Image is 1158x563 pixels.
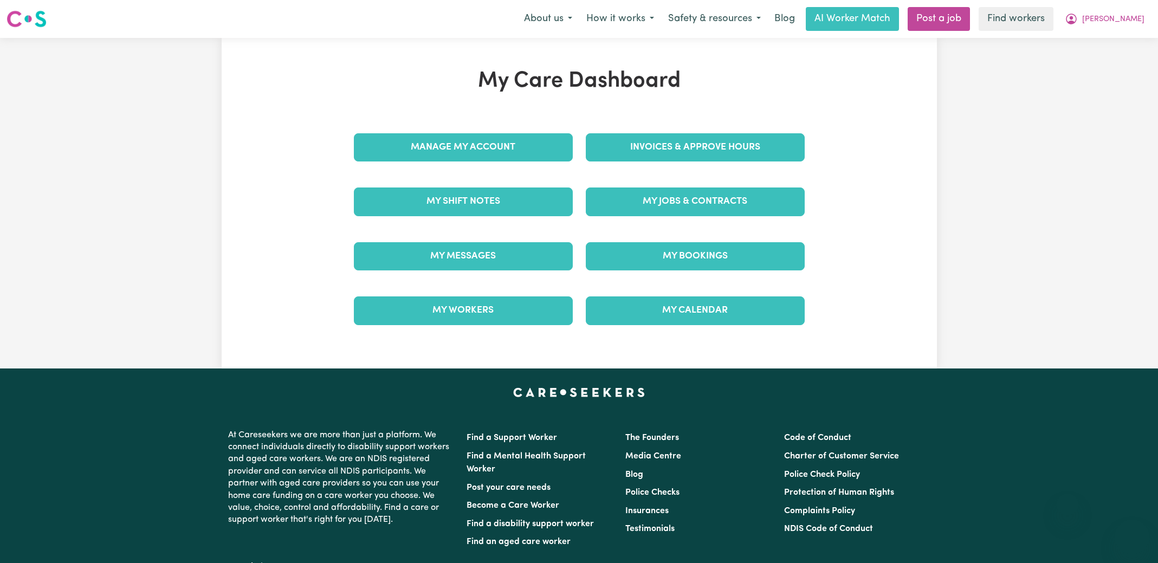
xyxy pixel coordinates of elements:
[354,242,573,270] a: My Messages
[586,133,805,161] a: Invoices & Approve Hours
[467,433,557,442] a: Find a Support Worker
[517,8,579,30] button: About us
[354,187,573,216] a: My Shift Notes
[784,452,899,461] a: Charter of Customer Service
[467,520,594,528] a: Find a disability support worker
[768,7,801,31] a: Blog
[806,7,899,31] a: AI Worker Match
[228,425,454,530] p: At Careseekers we are more than just a platform. We connect individuals directly to disability su...
[625,470,643,479] a: Blog
[784,525,873,533] a: NDIS Code of Conduct
[979,7,1053,31] a: Find workers
[1058,8,1151,30] button: My Account
[661,8,768,30] button: Safety & resources
[1057,494,1078,515] iframe: Close message
[586,187,805,216] a: My Jobs & Contracts
[7,7,47,31] a: Careseekers logo
[908,7,970,31] a: Post a job
[467,452,586,474] a: Find a Mental Health Support Worker
[784,488,894,497] a: Protection of Human Rights
[625,488,680,497] a: Police Checks
[625,507,669,515] a: Insurances
[7,9,47,29] img: Careseekers logo
[625,452,681,461] a: Media Centre
[347,68,811,94] h1: My Care Dashboard
[784,433,851,442] a: Code of Conduct
[579,8,661,30] button: How it works
[586,296,805,325] a: My Calendar
[467,501,559,510] a: Become a Care Worker
[625,525,675,533] a: Testimonials
[1115,520,1149,554] iframe: Button to launch messaging window
[784,470,860,479] a: Police Check Policy
[467,538,571,546] a: Find an aged care worker
[784,507,855,515] a: Complaints Policy
[586,242,805,270] a: My Bookings
[513,388,645,397] a: Careseekers home page
[625,433,679,442] a: The Founders
[354,133,573,161] a: Manage My Account
[1082,14,1144,25] span: [PERSON_NAME]
[467,483,551,492] a: Post your care needs
[354,296,573,325] a: My Workers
